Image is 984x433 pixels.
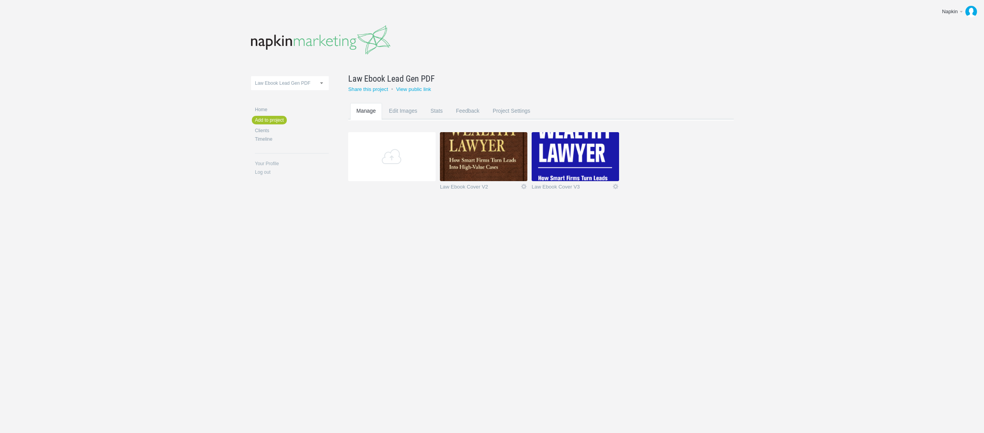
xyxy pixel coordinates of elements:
[383,103,424,134] a: Edit Images
[450,103,486,134] a: Feedback
[936,4,980,19] a: Napkin
[348,86,388,92] a: Share this project
[255,107,329,112] a: Home
[255,137,329,141] a: Timeline
[255,128,329,133] a: Clients
[440,184,520,192] a: Law Ebook Cover V2
[396,86,431,92] a: View public link
[612,183,619,190] a: Edit
[520,183,527,190] a: Edit
[532,184,612,192] a: Law Ebook Cover V3
[965,6,977,17] img: 962c44cf9417398e979bba9dc8fee69e
[440,132,527,181] img: Law-Ebook-Cover-V2.jpg
[348,132,436,181] a: Add
[532,132,619,181] img: Law-Ebook-Cover-V3.jpg
[251,25,391,55] img: napkinmarketing-logo_20160520102043.png
[942,8,958,16] div: Napkin
[391,86,393,92] small: •
[348,72,435,85] span: Law Ebook Lead Gen PDF
[255,161,329,166] a: Your Profile
[252,116,287,124] a: Add to project
[424,103,449,134] a: Stats
[255,170,329,175] a: Log out
[348,72,714,85] a: Law Ebook Lead Gen PDF
[487,103,537,134] a: Project Settings
[350,103,382,134] a: Manage
[255,80,311,86] span: Law Ebook Lead Gen PDF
